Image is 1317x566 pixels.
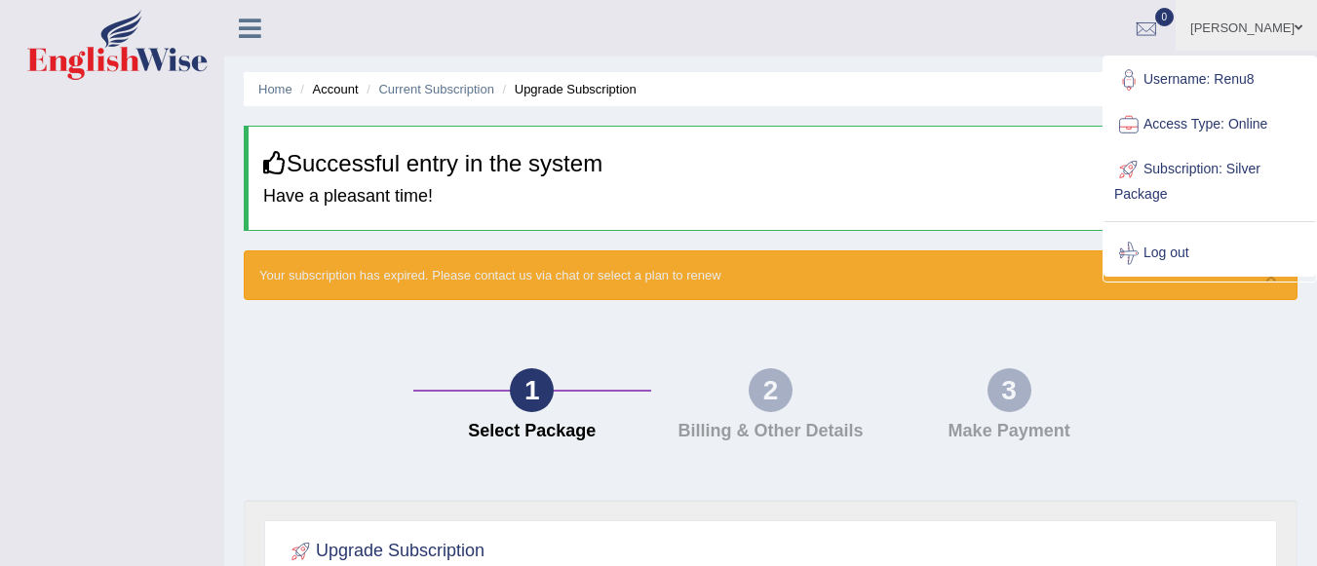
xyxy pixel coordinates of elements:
h4: Make Payment [900,422,1119,441]
div: Your subscription has expired. Please contact us via chat or select a plan to renew [244,250,1298,300]
h4: Billing & Other Details [661,422,880,441]
a: Subscription: Silver Package [1104,147,1315,212]
div: 3 [988,368,1031,412]
h2: Upgrade Subscription [287,537,484,566]
h4: Have a pleasant time! [263,187,1282,207]
span: 0 [1155,8,1175,26]
a: Home [258,82,292,96]
a: Log out [1104,231,1315,276]
h3: Successful entry in the system [263,151,1282,176]
a: Username: Renu8 [1104,57,1315,102]
li: Account [295,80,358,98]
a: Current Subscription [378,82,494,96]
div: 2 [749,368,793,412]
div: 1 [510,368,554,412]
h4: Select Package [423,422,642,441]
a: Access Type: Online [1104,102,1315,147]
button: × [1265,266,1277,286]
li: Upgrade Subscription [498,80,637,98]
